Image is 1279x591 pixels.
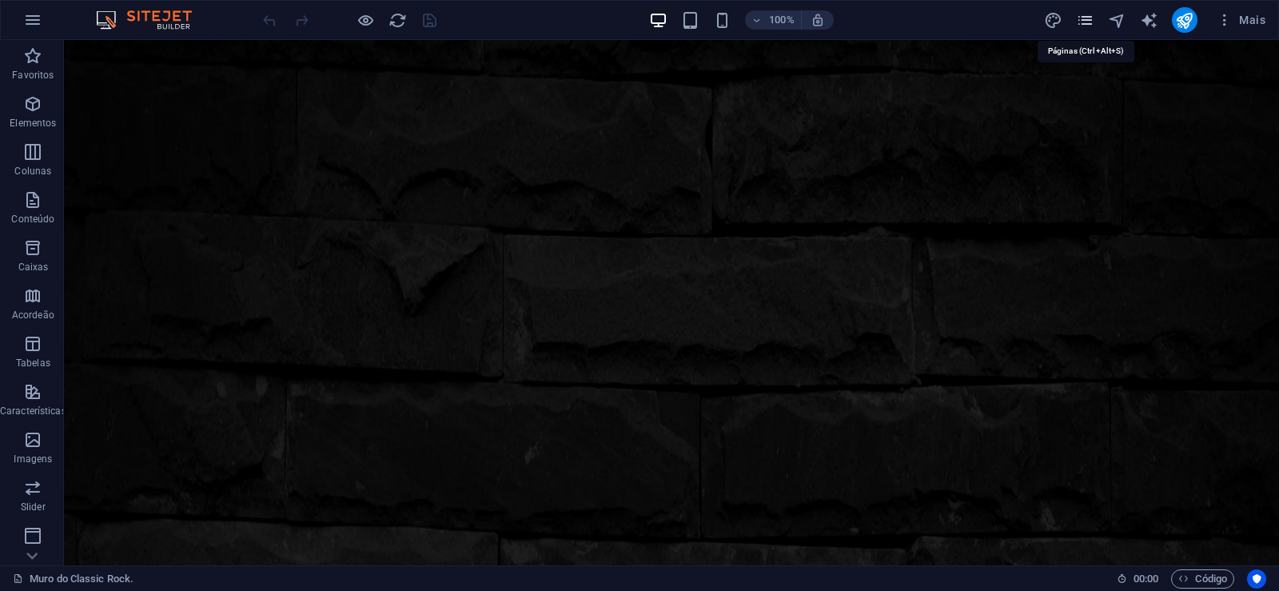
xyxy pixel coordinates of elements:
[1171,569,1234,589] button: Código
[16,357,50,369] p: Tabelas
[1076,10,1095,30] button: pages
[1044,10,1063,30] button: design
[811,13,825,27] i: Ao redimensionar, ajusta automaticamente o nível de zoom para caber no dispositivo escolhido.
[1175,11,1193,30] i: Publicar
[1117,569,1159,589] h6: Tempo de sessão
[1210,7,1272,33] button: Mais
[1140,11,1158,30] i: AI Writer
[1247,569,1266,589] button: Usercentrics
[1178,569,1227,589] span: Código
[12,69,54,82] p: Favoritos
[14,165,51,178] p: Colunas
[1140,10,1159,30] button: text_generator
[1108,10,1127,30] button: navigator
[92,10,212,30] img: Editor Logo
[1134,569,1158,589] span: 00 00
[356,10,375,30] button: Clique aqui para sair do modo de visualização e continuar editando
[1217,12,1265,28] span: Mais
[745,10,802,30] button: 100%
[18,261,49,274] p: Caixas
[14,453,52,465] p: Imagens
[769,10,795,30] h6: 100%
[388,10,407,30] button: reload
[10,117,56,130] p: Elementos
[1172,7,1197,33] button: publish
[12,309,54,321] p: Acordeão
[21,501,46,513] p: Slider
[1044,11,1062,30] i: Design (Ctrl+Alt+Y)
[11,213,54,226] p: Conteúdo
[1145,573,1147,585] span: :
[13,569,133,589] a: Clique para cancelar a seleção. Clique duas vezes para abrir as Páginas
[388,11,407,30] i: Recarregar página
